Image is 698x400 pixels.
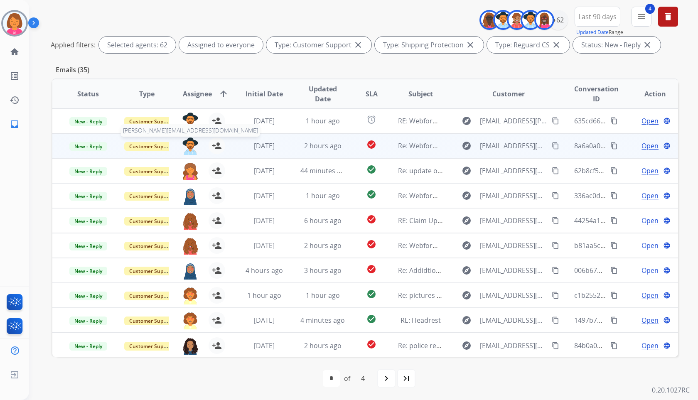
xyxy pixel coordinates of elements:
[10,47,20,57] mat-icon: home
[408,89,433,99] span: Subject
[663,12,673,22] mat-icon: delete
[663,267,671,274] mat-icon: language
[462,116,472,126] mat-icon: explore
[69,242,107,250] span: New - Reply
[462,290,472,300] mat-icon: explore
[10,119,20,129] mat-icon: inbox
[51,40,96,50] p: Applied filters:
[69,267,107,275] span: New - Reply
[300,316,345,325] span: 4 minutes ago
[552,292,559,299] mat-icon: content_copy
[641,290,659,300] span: Open
[69,167,107,176] span: New - Reply
[641,166,659,176] span: Open
[182,137,199,155] img: agent-avatar
[212,290,222,300] mat-icon: person_add
[462,191,472,201] mat-icon: explore
[492,89,525,99] span: Customer
[401,316,441,325] span: RE: Headrest
[52,65,93,75] p: Emails (35)
[610,142,618,150] mat-icon: content_copy
[300,166,349,175] span: 44 minutes ago
[480,141,547,151] span: [EMAIL_ADDRESS][DOMAIN_NAME]
[69,192,107,201] span: New - Reply
[366,339,376,349] mat-icon: check_circle
[182,237,199,255] img: agent-avatar
[462,216,472,226] mat-icon: explore
[182,137,199,154] button: [PERSON_NAME][EMAIL_ADDRESS][DOMAIN_NAME]
[462,341,472,351] mat-icon: explore
[69,142,107,151] span: New - Reply
[99,37,176,53] div: Selected agents: 62
[663,342,671,349] mat-icon: language
[366,214,376,224] mat-icon: check_circle
[641,116,659,126] span: Open
[610,317,618,324] mat-icon: content_copy
[69,317,107,325] span: New - Reply
[10,71,20,81] mat-icon: list_alt
[398,191,597,200] span: Re: Webform from [EMAIL_ADDRESS][DOMAIN_NAME] on [DATE]
[124,117,178,126] span: Customer Support
[576,29,609,36] button: Updated Date
[398,166,484,175] span: Re: update on onsite repair
[645,4,655,14] span: 4
[254,316,275,325] span: [DATE]
[246,266,283,275] span: 4 hours ago
[480,216,547,226] span: [EMAIL_ADDRESS][DOMAIN_NAME]
[179,37,263,53] div: Assigned to everyone
[366,264,376,274] mat-icon: check_circle
[574,166,696,175] span: 62b8cf57-3bf9-43bc-b32a-fad0c083cfc1
[124,267,178,275] span: Customer Support
[247,291,281,300] span: 1 hour ago
[610,292,618,299] mat-icon: content_copy
[552,192,559,199] mat-icon: content_copy
[610,217,618,224] mat-icon: content_copy
[462,240,472,250] mat-icon: explore
[381,373,391,383] mat-icon: navigate_next
[480,191,547,201] span: [EMAIL_ADDRESS][DOMAIN_NAME]
[574,116,697,125] span: 635cd668-294f-4314-a9e0-b1f6cc2108f4
[182,262,199,280] img: agent-avatar
[480,315,547,325] span: [EMAIL_ADDRESS][DOMAIN_NAME]
[652,385,690,395] p: 0.20.1027RC
[465,40,475,50] mat-icon: close
[642,40,652,50] mat-icon: close
[354,370,371,387] div: 4
[663,167,671,174] mat-icon: language
[254,341,275,350] span: [DATE]
[182,113,199,130] img: agent-avatar
[663,242,671,249] mat-icon: language
[548,10,568,30] div: +62
[366,289,376,299] mat-icon: check_circle
[574,191,696,200] span: 336ac0d6-f3ea-4a61-8b3c-fd4f3f4ae23c
[366,164,376,174] mat-icon: check_circle
[576,29,623,36] span: Range
[641,341,659,351] span: Open
[139,89,155,99] span: Type
[69,292,107,300] span: New - Reply
[212,166,222,176] mat-icon: person_add
[663,217,671,224] mat-icon: language
[641,315,659,325] span: Open
[610,242,618,249] mat-icon: content_copy
[487,37,570,53] div: Type: Reguard CS
[306,116,340,125] span: 1 hour ago
[266,37,371,53] div: Type: Customer Support
[619,79,678,108] th: Action
[124,317,178,325] span: Customer Support
[398,216,452,225] span: RE: Claim Update
[124,192,178,201] span: Customer Support
[254,166,275,175] span: [DATE]
[304,141,342,150] span: 2 hours ago
[375,37,484,53] div: Type: Shipping Protection
[304,341,342,350] span: 2 hours ago
[124,167,178,176] span: Customer Support
[69,342,107,351] span: New - Reply
[610,267,618,274] mat-icon: content_copy
[574,84,619,104] span: Conversation ID
[124,292,178,300] span: Customer Support
[632,7,651,27] button: 4
[304,216,342,225] span: 6 hours ago
[552,242,559,249] mat-icon: content_copy
[552,317,559,324] mat-icon: content_copy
